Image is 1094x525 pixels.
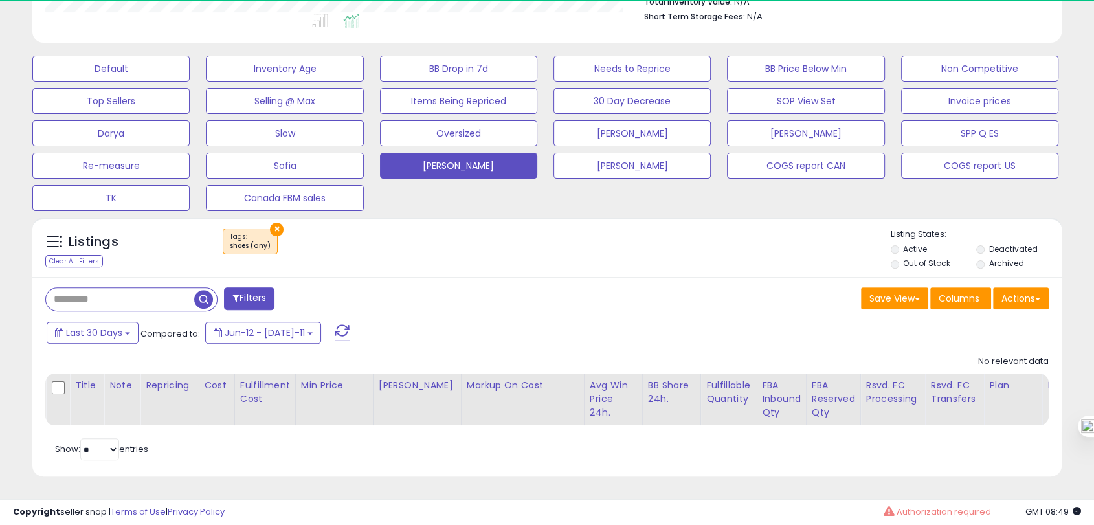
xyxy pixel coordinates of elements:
button: TK [32,185,190,211]
div: Fulfillable Quantity [706,379,751,406]
button: Selling @ Max [206,88,363,114]
div: Rsvd. FC Transfers [930,379,978,406]
div: BB Share 24h. [648,379,695,406]
span: N/A [747,10,763,23]
div: Fulfillment Cost [240,379,290,406]
button: SPP Q ES [901,120,1058,146]
button: Items Being Repriced [380,88,537,114]
button: Filters [224,287,274,310]
button: SOP View Set [727,88,884,114]
div: Rsvd. FC Processing [866,379,920,406]
div: [PERSON_NAME] [379,379,456,392]
div: Avg Win Price 24h. [590,379,637,419]
button: Needs to Reprice [553,56,711,82]
button: Actions [993,287,1049,309]
div: seller snap | | [13,506,225,519]
button: Canada FBM sales [206,185,363,211]
button: [PERSON_NAME] [380,153,537,179]
th: CSV column name: cust_attr_5_Plan [984,374,1042,425]
button: Non Competitive [901,56,1058,82]
div: FBA inbound Qty [762,379,801,419]
button: Slow [206,120,363,146]
button: Save View [861,287,928,309]
button: Darya [32,120,190,146]
strong: Copyright [13,506,60,518]
span: Last 30 Days [66,326,122,339]
div: Note [109,379,135,392]
span: Tags : [230,232,271,251]
button: × [270,223,284,236]
div: Cost [204,379,229,392]
div: Plan [989,379,1036,392]
p: Listing States: [891,229,1062,241]
button: COGS report CAN [727,153,884,179]
button: Invoice prices [901,88,1058,114]
b: Short Term Storage Fees: [644,11,745,22]
button: Jun-12 - [DATE]-11 [205,322,321,344]
a: Privacy Policy [168,506,225,518]
label: Archived [989,258,1024,269]
div: Repricing [146,379,193,392]
label: Deactivated [989,243,1038,254]
div: Title [75,379,98,392]
button: 30 Day Decrease [553,88,711,114]
div: Markup on Cost [467,379,579,392]
span: 2025-08-11 08:49 GMT [1025,506,1081,518]
button: Columns [930,287,991,309]
th: The percentage added to the cost of goods (COGS) that forms the calculator for Min & Max prices. [461,374,584,425]
div: shoes (any) [230,241,271,251]
button: Re-measure [32,153,190,179]
button: BB Price Below Min [727,56,884,82]
button: Oversized [380,120,537,146]
button: Last 30 Days [47,322,139,344]
div: Clear All Filters [45,255,103,267]
button: BB Drop in 7d [380,56,537,82]
button: Default [32,56,190,82]
div: FBA Reserved Qty [812,379,855,419]
button: [PERSON_NAME] [727,120,884,146]
button: [PERSON_NAME] [553,120,711,146]
div: No relevant data [978,355,1049,368]
button: Top Sellers [32,88,190,114]
button: [PERSON_NAME] [553,153,711,179]
span: Columns [939,292,979,305]
span: Jun-12 - [DATE]-11 [225,326,305,339]
button: Inventory Age [206,56,363,82]
label: Active [903,243,927,254]
span: Compared to: [140,328,200,340]
h5: Listings [69,233,118,251]
button: COGS report US [901,153,1058,179]
span: Show: entries [55,443,148,455]
label: Out of Stock [903,258,950,269]
button: Sofia [206,153,363,179]
a: Terms of Use [111,506,166,518]
div: Min Price [301,379,368,392]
